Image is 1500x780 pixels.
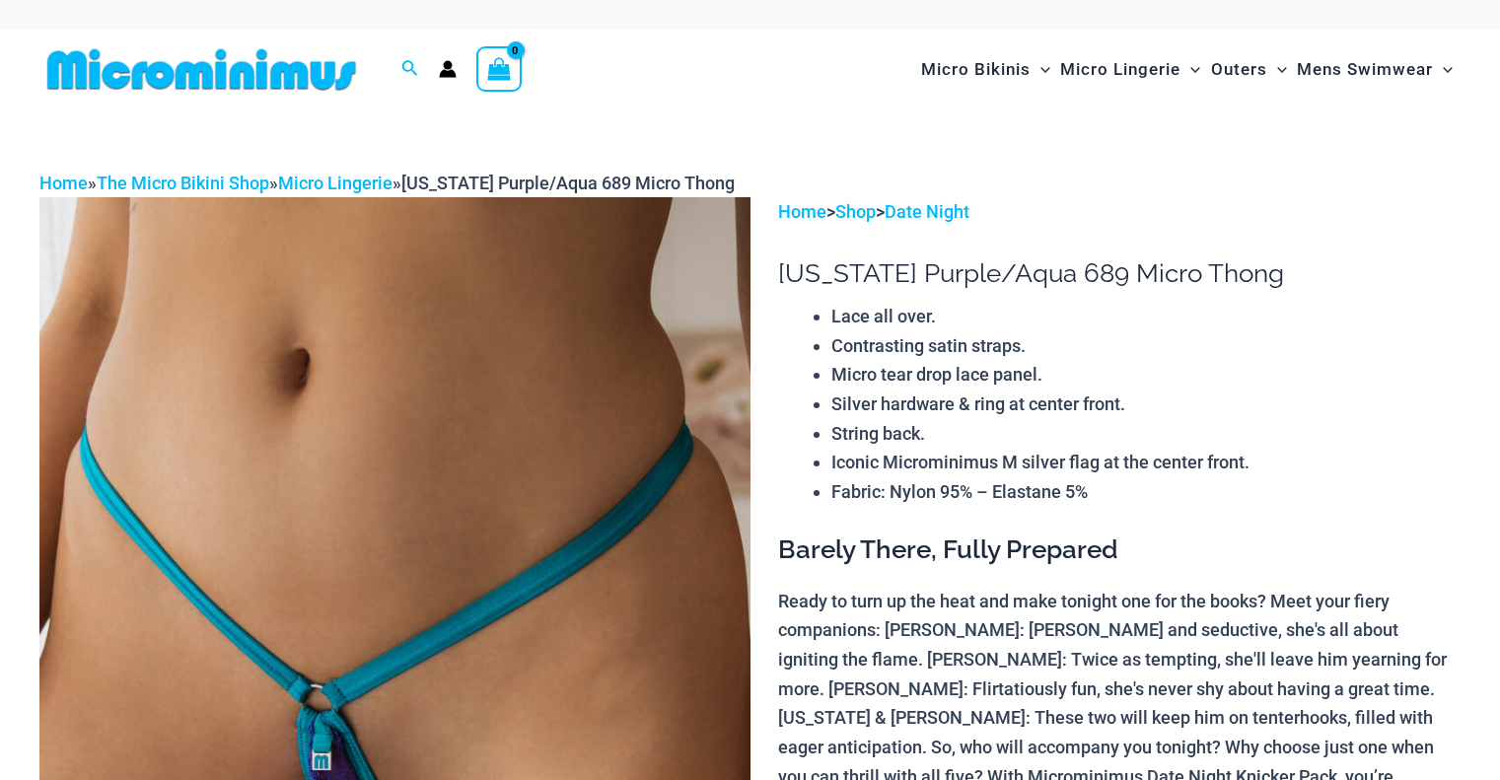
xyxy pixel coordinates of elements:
[439,60,457,78] a: Account icon link
[1180,44,1200,95] span: Menu Toggle
[401,57,419,82] a: Search icon link
[916,39,1055,100] a: Micro BikinisMenu ToggleMenu Toggle
[831,390,1461,419] li: Silver hardware & ring at center front.
[1211,44,1267,95] span: Outers
[778,533,1461,567] h3: Barely There, Fully Prepared
[885,201,969,222] a: Date Night
[913,36,1461,103] nav: Site Navigation
[1297,44,1433,95] span: Mens Swimwear
[1031,44,1050,95] span: Menu Toggle
[1267,44,1287,95] span: Menu Toggle
[278,173,393,193] a: Micro Lingerie
[1433,44,1453,95] span: Menu Toggle
[1055,39,1205,100] a: Micro LingerieMenu ToggleMenu Toggle
[831,419,1461,449] li: String back.
[401,173,735,193] span: [US_STATE] Purple/Aqua 689 Micro Thong
[476,46,522,92] a: View Shopping Cart, empty
[831,448,1461,477] li: Iconic Microminimus M silver flag at the center front.
[831,331,1461,361] li: Contrasting satin straps.
[1206,39,1292,100] a: OutersMenu ToggleMenu Toggle
[778,258,1461,289] h1: [US_STATE] Purple/Aqua 689 Micro Thong
[778,201,826,222] a: Home
[831,360,1461,390] li: Micro tear drop lace panel.
[778,197,1461,227] p: > >
[97,173,269,193] a: The Micro Bikini Shop
[39,47,364,92] img: MM SHOP LOGO FLAT
[39,173,735,193] span: » » »
[39,173,88,193] a: Home
[921,44,1031,95] span: Micro Bikinis
[1060,44,1180,95] span: Micro Lingerie
[831,477,1461,507] li: Fabric: Nylon 95% – Elastane 5%
[835,201,876,222] a: Shop
[1292,39,1458,100] a: Mens SwimwearMenu ToggleMenu Toggle
[831,302,1461,331] li: Lace all over.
